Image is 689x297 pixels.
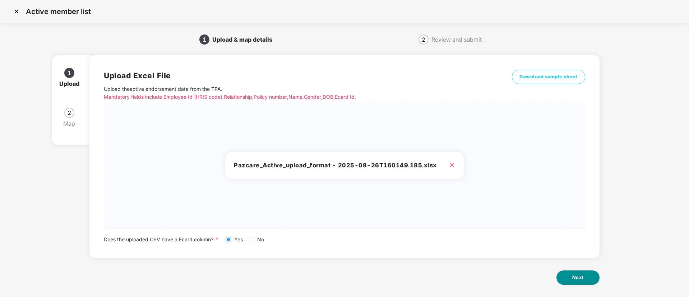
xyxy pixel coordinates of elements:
[254,236,267,243] span: No
[422,37,425,42] span: 2
[68,70,71,76] span: 1
[234,161,455,170] h3: Pazcare_Active_upload_format - 2025-08-26T160149.185.xlsx
[449,162,455,168] span: close
[231,236,246,243] span: Yes
[26,7,91,16] p: Active member list
[104,236,585,243] div: Does the uploaded CSV have a Ecard column?
[104,70,485,82] h2: Upload Excel File
[104,103,584,228] span: Pazcare_Active_upload_format - 2025-08-26T160149.185.xlsx close
[59,78,85,89] div: Upload
[556,270,600,285] button: Next
[68,110,71,116] span: 2
[519,73,578,80] span: Download sample sheet
[203,37,206,42] span: 1
[572,274,584,281] span: Next
[104,93,485,101] p: Mandatory fields include Employee Id (HRIS code), Relationship, Policy number, Name, Gender, DOB,...
[512,70,585,84] button: Download sample sheet
[212,34,278,45] div: Upload & map details
[431,34,482,45] div: Review and submit
[104,85,485,101] p: Upload the active endorsement data from the TPA .
[11,6,22,17] img: svg+xml;base64,PHN2ZyBpZD0iQ3Jvc3MtMzJ4MzIiIHhtbG5zPSJodHRwOi8vd3d3LnczLm9yZy8yMDAwL3N2ZyIgd2lkdG...
[63,118,81,129] div: Map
